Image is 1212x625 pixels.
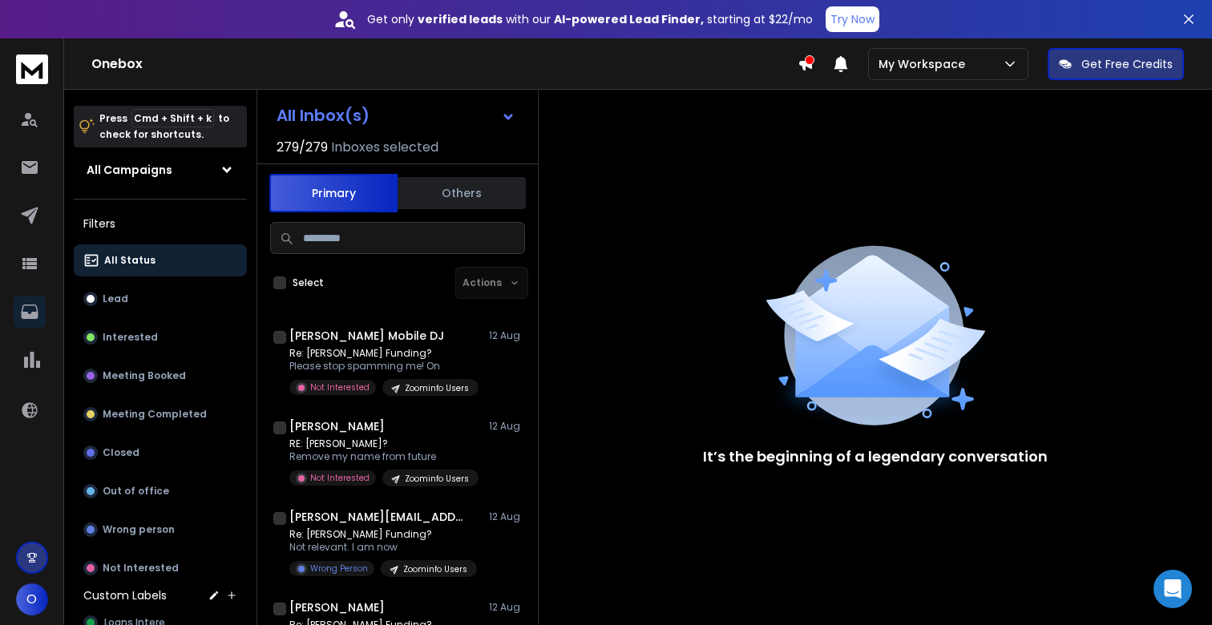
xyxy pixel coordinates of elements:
h1: Onebox [91,54,798,74]
p: Meeting Booked [103,369,186,382]
h3: Inboxes selected [331,138,438,157]
p: Remove my name from future [289,450,479,463]
button: Out of office [74,475,247,507]
p: Re: [PERSON_NAME] Funding? [289,528,477,541]
h1: All Campaigns [87,162,172,178]
p: Get only with our starting at $22/mo [367,11,813,27]
h1: [PERSON_NAME] Mobile DJ [289,328,444,344]
button: Others [398,175,526,211]
img: logo [16,54,48,84]
p: It’s the beginning of a legendary conversation [703,446,1048,468]
button: Get Free Credits [1048,48,1184,80]
p: Get Free Credits [1081,56,1173,72]
p: Meeting Completed [103,408,207,421]
p: Closed [103,446,139,459]
button: All Status [74,244,247,276]
p: 12 Aug [489,329,525,342]
button: O [16,583,48,615]
span: 279 / 279 [277,138,328,157]
p: Wrong person [103,523,175,536]
p: Zoominfo Users [403,563,467,575]
p: 12 Aug [489,420,525,433]
p: RE: [PERSON_NAME]? [289,437,479,450]
button: Meeting Completed [74,398,247,430]
div: Open Intercom Messenger [1153,570,1192,608]
p: Try Now [830,11,875,27]
button: Primary [269,174,398,212]
strong: verified leads [418,11,503,27]
p: Not Interested [310,381,370,393]
button: Interested [74,321,247,353]
button: All Inbox(s) [264,99,528,131]
p: Press to check for shortcuts. [99,111,229,143]
p: Zoominfo Users [405,382,469,394]
p: 12 Aug [489,510,525,523]
button: Not Interested [74,552,247,584]
p: 12 Aug [489,601,525,614]
strong: AI-powered Lead Finder, [554,11,704,27]
p: Wrong Person [310,562,368,575]
span: Cmd + Shift + k [131,109,214,127]
p: My Workspace [879,56,972,72]
h1: [PERSON_NAME][EMAIL_ADDRESS][DOMAIN_NAME] [289,509,466,525]
button: Wrong person [74,514,247,546]
h3: Custom Labels [83,587,167,603]
button: Try Now [826,6,879,32]
button: Closed [74,437,247,469]
p: Not relevant. I am now [289,541,477,554]
p: Lead [103,292,128,305]
button: All Campaigns [74,154,247,186]
p: Re: [PERSON_NAME] Funding? [289,347,479,360]
p: Not Interested [103,562,179,575]
label: Select [293,276,324,289]
p: Out of office [103,485,169,498]
h1: All Inbox(s) [277,107,370,123]
p: Please stop spamming me! On [289,360,479,373]
h1: [PERSON_NAME] [289,418,385,434]
h3: Filters [74,212,247,235]
p: Interested [103,331,158,344]
p: Not Interested [310,472,370,484]
p: All Status [104,254,156,267]
button: Meeting Booked [74,360,247,392]
h1: [PERSON_NAME] [289,599,385,615]
p: Zoominfo Users [405,473,469,485]
button: Lead [74,283,247,315]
